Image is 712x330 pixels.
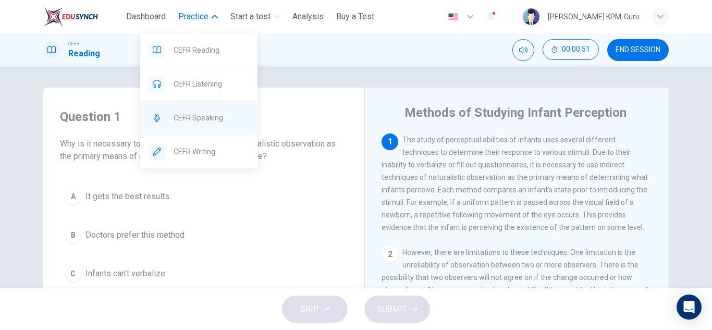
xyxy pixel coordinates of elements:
[60,138,348,163] span: Why is it necessary to use indirect techniques of naturalistic observation as the primary means o...
[543,39,599,60] button: 00:00:51
[543,39,599,61] div: Hide
[292,10,324,23] span: Analysis
[126,10,166,23] span: Dashboard
[85,229,185,241] span: Doctors prefer this method
[65,265,81,282] div: C
[174,145,249,158] span: CEFR Writing
[616,46,660,54] span: END SESSION
[60,108,348,125] h4: Question 1
[68,40,79,47] span: CEFR
[548,10,640,23] div: [PERSON_NAME] KPM-Guru
[122,7,170,26] button: Dashboard
[85,190,169,203] span: It gets the best results
[60,184,348,210] button: AIt gets the best results
[140,135,257,168] div: CEFR Writing
[332,7,378,26] button: Buy a Test
[288,7,328,26] button: Analysis
[174,7,222,26] button: Practice
[140,33,257,67] div: CEFR Reading
[607,39,669,61] button: END SESSION
[230,10,271,23] span: Start a test
[140,101,257,135] div: CEFR Speaking
[512,39,534,61] div: Mute
[382,246,398,263] div: 2
[65,227,81,243] div: B
[60,261,348,287] button: CInfants can't verbalize
[562,45,590,54] span: 00:00:51
[65,188,81,205] div: A
[447,13,460,21] img: en
[178,10,208,23] span: Practice
[174,78,249,90] span: CEFR Listening
[43,6,122,27] a: ELTC logo
[60,222,348,248] button: BDoctors prefer this method
[677,295,702,320] div: Open Intercom Messenger
[140,67,257,101] div: CEFR Listening
[523,8,539,25] img: Profile picture
[43,6,98,27] img: ELTC logo
[404,104,627,121] h4: Methods of Studying Infant Perception
[174,44,249,56] span: CEFR Reading
[85,267,165,280] span: Infants can't verbalize
[174,112,249,124] span: CEFR Speaking
[382,136,648,231] span: The study of perceptual abilities of infants uses several different techniques to determine their...
[226,7,284,26] button: Start a test
[382,133,398,150] div: 1
[336,10,374,23] span: Buy a Test
[68,47,100,60] h1: Reading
